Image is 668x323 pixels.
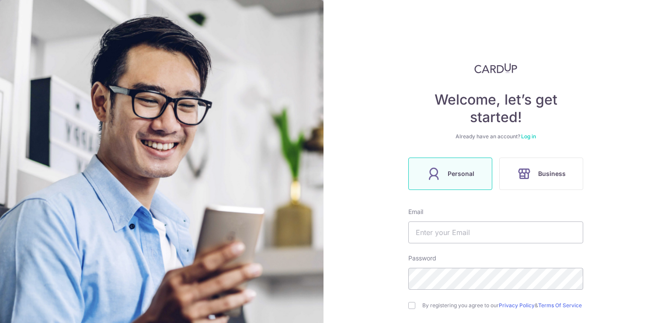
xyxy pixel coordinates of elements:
[521,133,536,140] a: Log in
[448,169,474,179] span: Personal
[474,63,517,74] img: CardUp Logo
[408,254,436,263] label: Password
[496,158,587,190] a: Business
[408,221,583,243] input: Enter your Email
[405,158,496,190] a: Personal
[408,91,583,126] h4: Welcome, let’s get started!
[408,207,423,216] label: Email
[499,302,535,309] a: Privacy Policy
[538,302,582,309] a: Terms Of Service
[538,169,566,179] span: Business
[422,302,583,309] label: By registering you agree to our &
[408,133,583,140] div: Already have an account?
